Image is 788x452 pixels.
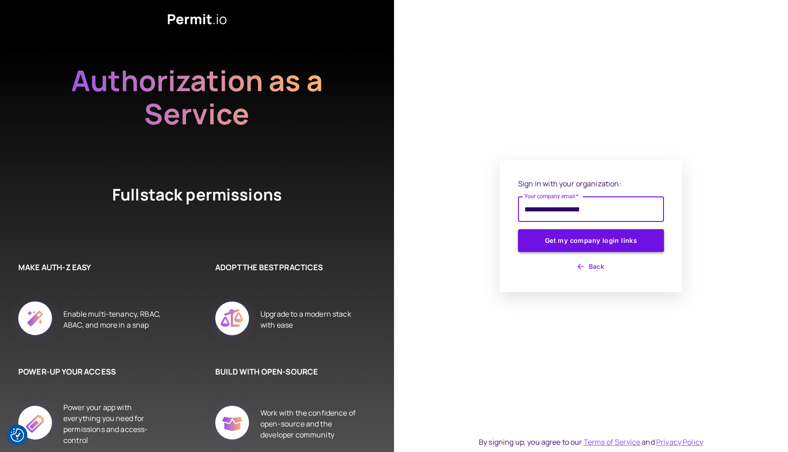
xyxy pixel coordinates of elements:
h2: Authorization as a Service [42,64,352,139]
h4: Fullstack permissions [78,184,316,226]
h6: ADOPT THE BEST PRACTICES [215,262,367,273]
div: Enable multi-tenancy, RBAC, ABAC, and more in a snap [63,291,170,348]
h6: POWER-UP YOUR ACCESS [18,366,170,378]
a: Privacy Policy [656,437,703,447]
div: Power your app with everything you need for permissions and access-control [63,395,170,452]
div: Work with the confidence of open-source and the developer community [260,395,367,452]
img: Revisit consent button [10,428,24,442]
button: Consent Preferences [10,428,24,442]
a: Terms of Service [584,437,640,447]
p: Sign in with your organization: [518,178,664,189]
h6: MAKE AUTH-Z EASY [18,262,170,273]
label: Your company email [524,192,579,200]
button: Back [518,259,664,274]
button: Get my company login links [518,229,664,252]
h6: BUILD WITH OPEN-SOURCE [215,366,367,378]
div: By signing up, you agree to our and [479,437,703,447]
div: Upgrade to a modern stack with ease [260,291,367,348]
